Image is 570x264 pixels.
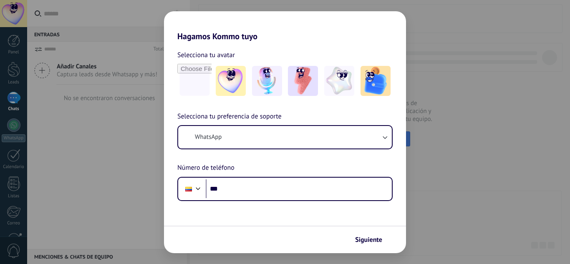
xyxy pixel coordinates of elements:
span: Selecciona tu avatar [177,50,235,60]
img: -4.jpeg [324,66,354,96]
button: Siguiente [351,233,393,247]
img: -3.jpeg [288,66,318,96]
button: WhatsApp [178,126,392,148]
div: Colombia: + 57 [181,180,197,198]
img: -2.jpeg [252,66,282,96]
h2: Hagamos Kommo tuyo [164,11,406,41]
span: Siguiente [355,237,382,243]
img: -1.jpeg [216,66,246,96]
span: Selecciona tu preferencia de soporte [177,111,282,122]
img: -5.jpeg [361,66,391,96]
span: Número de teléfono [177,163,235,173]
span: WhatsApp [195,133,222,141]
